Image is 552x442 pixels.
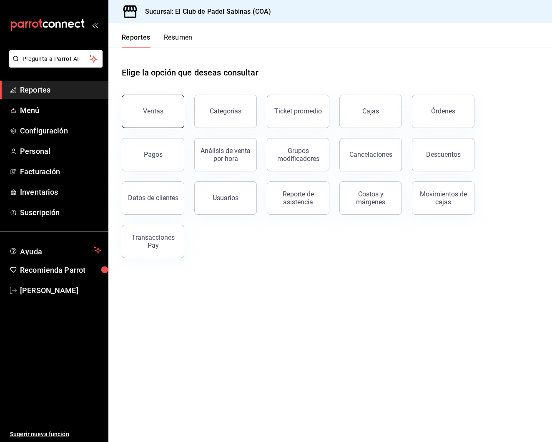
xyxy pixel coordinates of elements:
[339,95,402,128] a: Cajas
[9,50,103,68] button: Pregunta a Parrot AI
[10,430,101,439] span: Sugerir nueva función
[122,33,193,48] div: navigation tabs
[20,285,101,296] span: [PERSON_NAME]
[20,166,101,177] span: Facturación
[267,138,329,171] button: Grupos modificadores
[122,33,151,48] button: Reportes
[122,225,184,258] button: Transacciones Pay
[345,190,396,206] div: Costos y márgenes
[267,95,329,128] button: Ticket promedio
[20,84,101,95] span: Reportes
[122,138,184,171] button: Pagos
[194,181,257,215] button: Usuarios
[128,194,178,202] div: Datos de clientes
[417,190,469,206] div: Movimientos de cajas
[274,107,322,115] div: Ticket promedio
[20,207,101,218] span: Suscripción
[213,194,238,202] div: Usuarios
[144,151,163,158] div: Pagos
[20,245,90,255] span: Ayuda
[20,186,101,198] span: Inventarios
[127,234,179,249] div: Transacciones Pay
[426,151,461,158] div: Descuentos
[339,138,402,171] button: Cancelaciones
[362,106,379,116] div: Cajas
[20,125,101,136] span: Configuración
[20,264,101,276] span: Recomienda Parrot
[164,33,193,48] button: Resumen
[272,190,324,206] div: Reporte de asistencia
[272,147,324,163] div: Grupos modificadores
[412,95,474,128] button: Órdenes
[20,146,101,157] span: Personal
[122,66,258,79] h1: Elige la opción que deseas consultar
[210,107,241,115] div: Categorías
[200,147,251,163] div: Análisis de venta por hora
[194,138,257,171] button: Análisis de venta por hora
[20,105,101,116] span: Menú
[122,181,184,215] button: Datos de clientes
[122,95,184,128] button: Ventas
[143,107,163,115] div: Ventas
[349,151,392,158] div: Cancelaciones
[92,22,98,28] button: open_drawer_menu
[267,181,329,215] button: Reporte de asistencia
[138,7,271,17] h3: Sucursal: El Club de Padel Sabinas (COA)
[431,107,455,115] div: Órdenes
[412,181,474,215] button: Movimientos de cajas
[194,95,257,128] button: Categorías
[412,138,474,171] button: Descuentos
[23,55,90,63] span: Pregunta a Parrot AI
[6,60,103,69] a: Pregunta a Parrot AI
[339,181,402,215] button: Costos y márgenes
